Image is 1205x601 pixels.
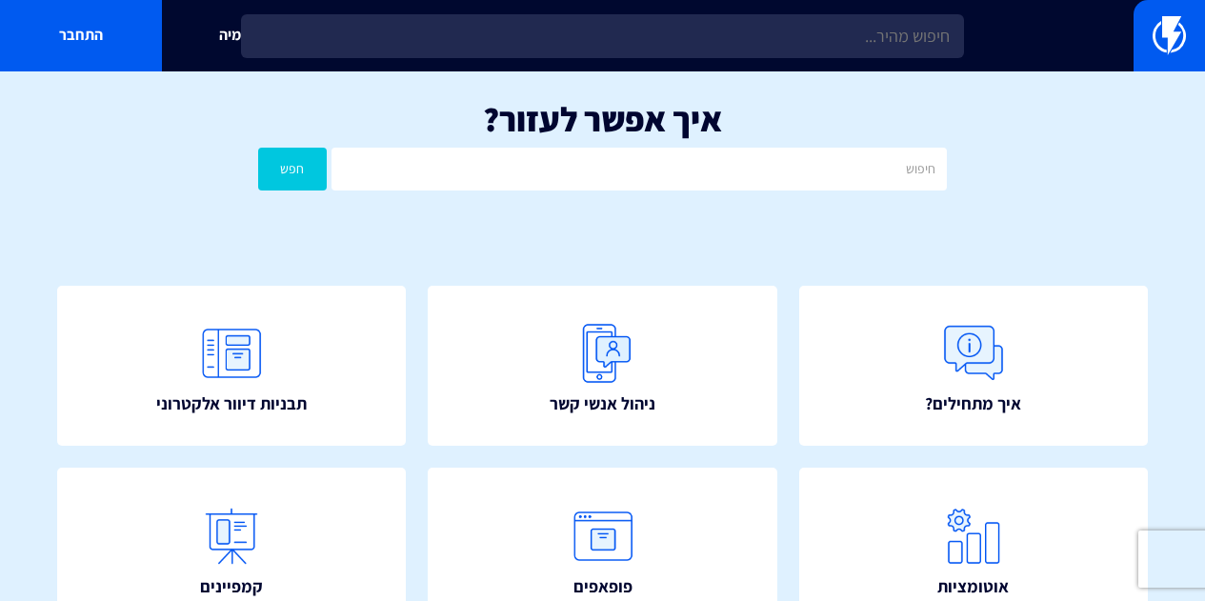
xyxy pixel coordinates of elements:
span: תבניות דיוור אלקטרוני [156,391,307,416]
span: אוטומציות [937,574,1009,599]
span: איך מתחילים? [925,391,1021,416]
button: חפש [258,148,327,190]
span: ניהול אנשי קשר [550,391,655,416]
span: פופאפים [573,574,633,599]
input: חיפוש [331,148,947,190]
input: חיפוש מהיר... [241,14,964,58]
a: ניהול אנשי קשר [428,286,776,447]
a: תבניות דיוור אלקטרוני [57,286,406,447]
h1: איך אפשר לעזור? [29,100,1176,138]
span: קמפיינים [200,574,263,599]
a: איך מתחילים? [799,286,1148,447]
